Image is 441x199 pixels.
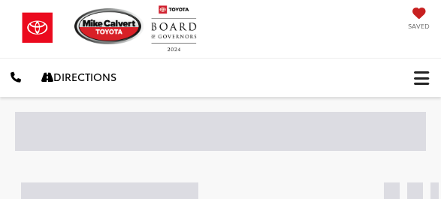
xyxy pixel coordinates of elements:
img: Toyota [11,5,64,50]
a: Directions [31,58,127,96]
button: Click to show site navigation [402,59,441,97]
img: Mike Calvert Toyota [74,8,151,44]
a: My Saved Vehicles [408,13,430,31]
span: Saved [408,21,430,31]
